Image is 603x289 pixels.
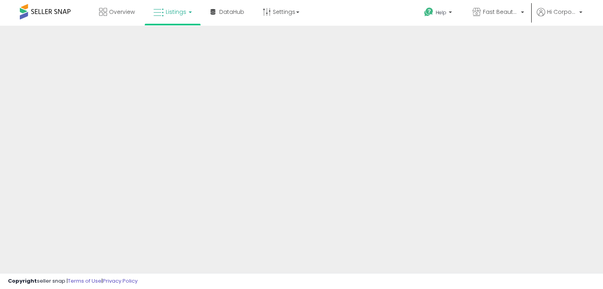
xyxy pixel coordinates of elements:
span: Listings [166,8,186,16]
i: Get Help [424,7,434,17]
strong: Copyright [8,277,37,285]
div: seller snap | | [8,278,138,285]
span: DataHub [219,8,244,16]
a: Help [418,1,460,26]
span: Hi Corporate [547,8,577,16]
span: Help [436,9,446,16]
a: Terms of Use [68,277,101,285]
span: Overview [109,8,135,16]
a: Hi Corporate [537,8,582,26]
span: Fast Beauty ([GEOGRAPHIC_DATA]) [483,8,519,16]
a: Privacy Policy [103,277,138,285]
